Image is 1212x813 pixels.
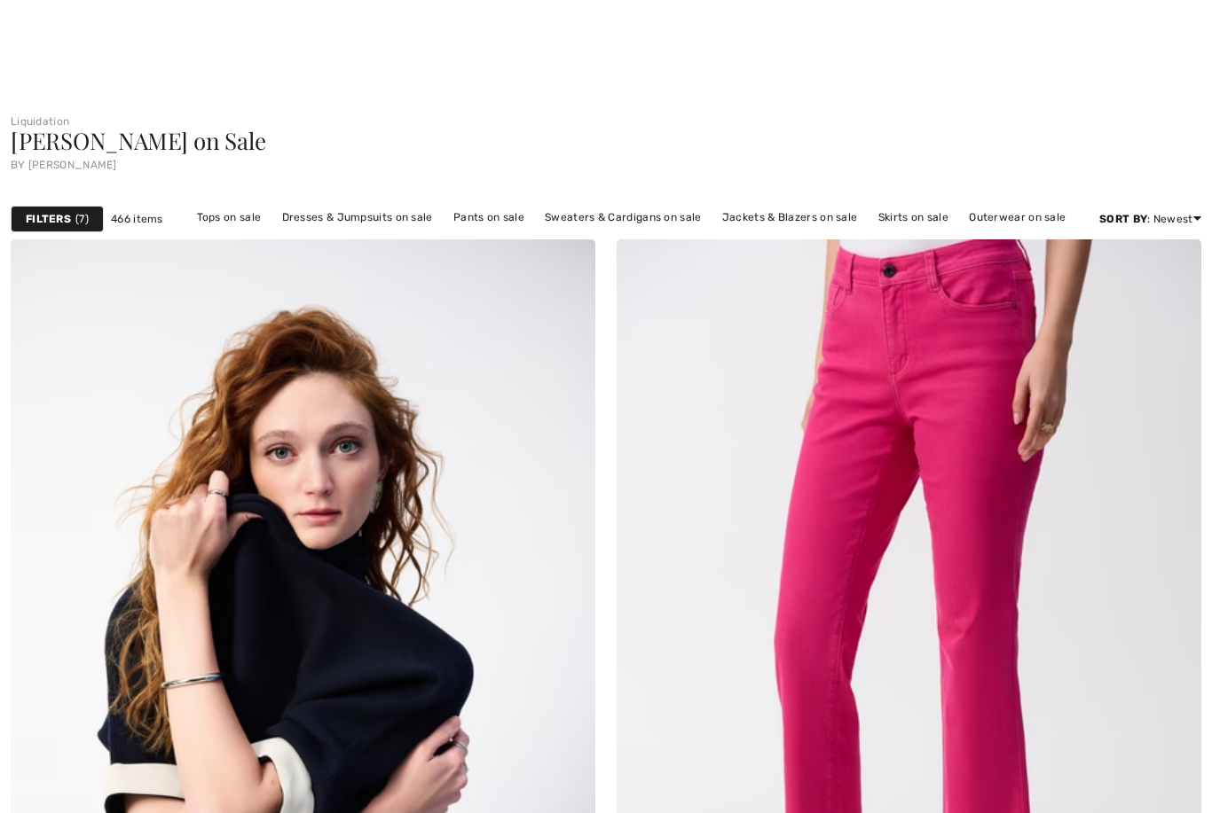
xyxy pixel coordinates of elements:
[11,125,265,156] span: [PERSON_NAME] on Sale
[870,206,957,229] a: Skirts on sale
[1099,213,1147,225] strong: Sort By
[111,211,163,227] span: 466 items
[26,211,71,227] strong: Filters
[11,160,1201,170] div: by [PERSON_NAME]
[536,206,710,229] a: Sweaters & Cardigans on sale
[713,206,867,229] a: Jackets & Blazers on sale
[11,115,69,128] a: Liquidation
[960,206,1074,229] a: Outerwear on sale
[273,206,442,229] a: Dresses & Jumpsuits on sale
[188,206,271,229] a: Tops on sale
[445,206,533,229] a: Pants on sale
[1099,211,1201,227] div: : Newest
[75,211,89,227] span: 7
